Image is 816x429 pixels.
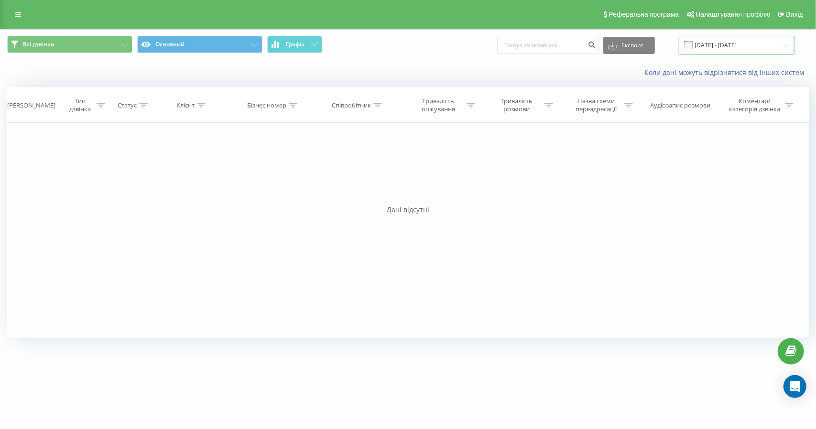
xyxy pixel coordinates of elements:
[118,101,137,109] div: Статус
[176,101,195,109] div: Клієнт
[247,101,286,109] div: Бізнес номер
[332,101,371,109] div: Співробітник
[66,97,94,113] div: Тип дзвінка
[267,36,322,53] button: Графік
[7,205,809,214] div: Дані відсутні
[786,11,803,18] span: Вихід
[571,97,622,113] div: Назва схеми переадресації
[497,37,598,54] input: Пошук за номером
[286,41,305,48] span: Графік
[696,11,770,18] span: Налаштування профілю
[413,97,464,113] div: Тривалість очікування
[783,375,806,398] div: Open Intercom Messenger
[23,41,54,48] span: Всі дзвінки
[644,68,809,77] a: Коли дані можуть відрізнятися вiд інших систем
[491,97,542,113] div: Тривалість розмови
[727,97,783,113] div: Коментар/категорія дзвінка
[609,11,679,18] span: Реферальна програма
[7,36,132,53] button: Всі дзвінки
[650,101,710,109] div: Аудіозапис розмови
[7,101,55,109] div: [PERSON_NAME]
[137,36,262,53] button: Основний
[603,37,655,54] button: Експорт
